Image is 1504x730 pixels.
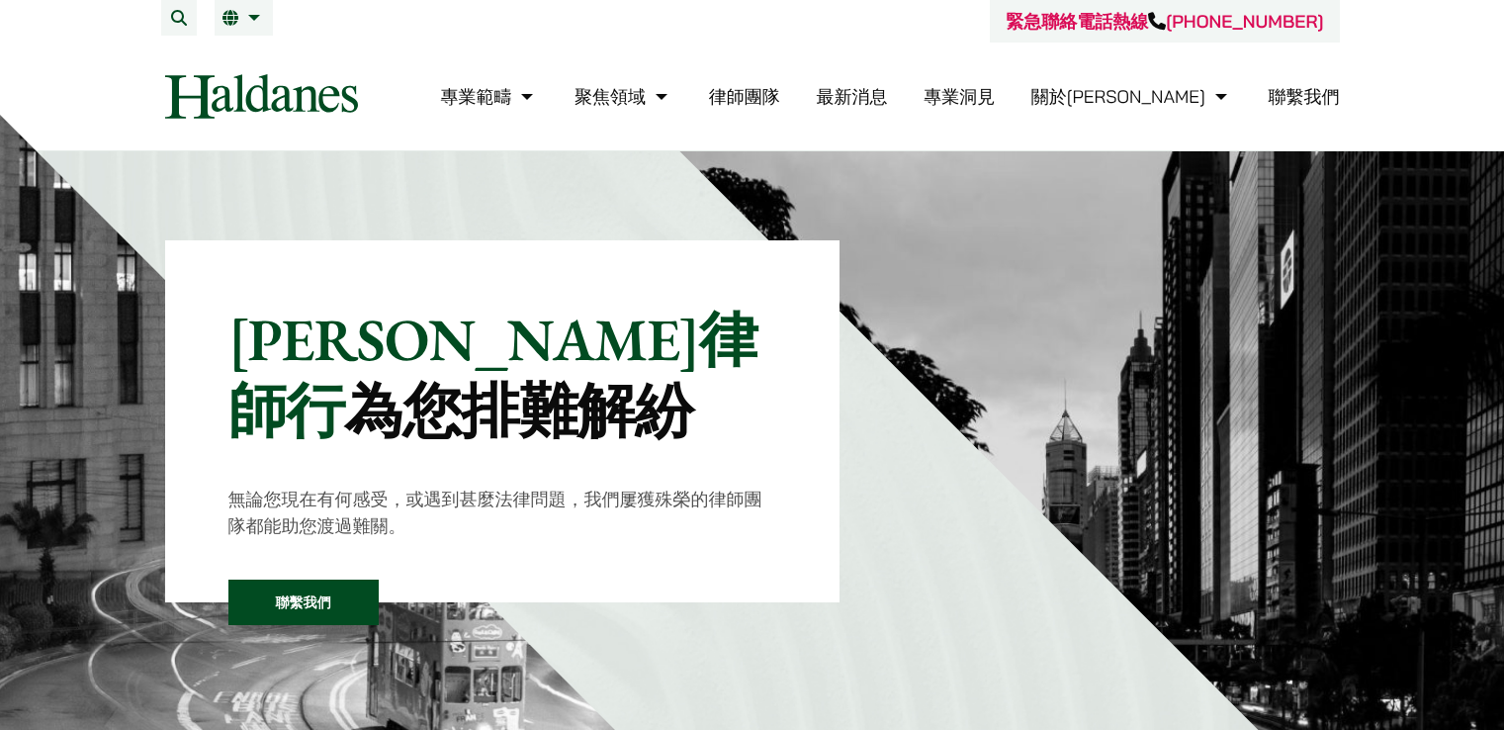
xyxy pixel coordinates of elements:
a: 律師團隊 [709,85,780,108]
p: [PERSON_NAME]律師行 [228,304,777,446]
a: 關於何敦 [1031,85,1232,108]
a: 緊急聯絡電話熱線[PHONE_NUMBER] [1006,10,1323,33]
a: 專業洞見 [924,85,995,108]
p: 無論您現在有何感受，或遇到甚麼法律問題，我們屢獲殊榮的律師團隊都能助您渡過難關。 [228,486,777,539]
a: 聚焦領域 [575,85,672,108]
a: 聯繫我們 [228,580,379,625]
mark: 為您排難解紛 [344,372,693,449]
a: 繁 [222,10,265,26]
img: Logo of Haldanes [165,74,358,119]
a: 專業範疇 [440,85,538,108]
a: 聯繫我們 [1269,85,1340,108]
a: 最新消息 [816,85,887,108]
